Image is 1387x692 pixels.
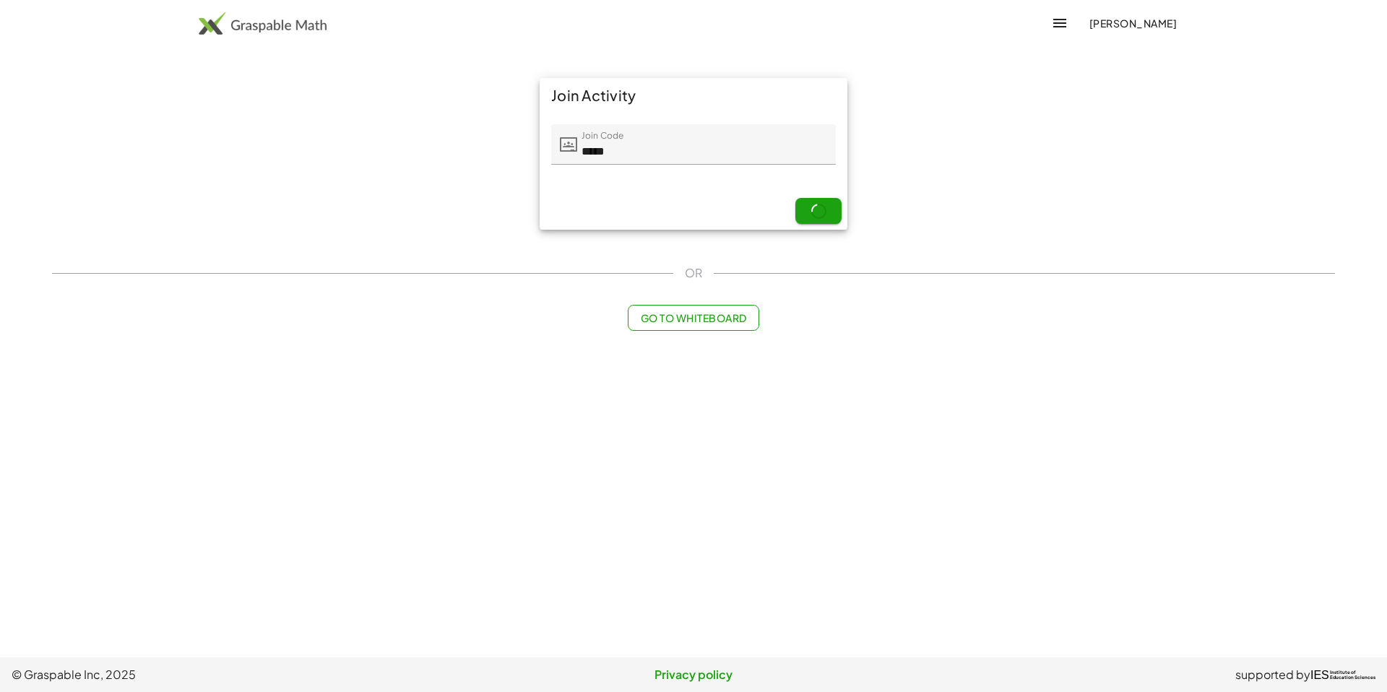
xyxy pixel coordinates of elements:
span: Institute of Education Sciences [1330,670,1375,680]
span: © Graspable Inc, 2025 [12,666,466,683]
span: supported by [1235,666,1310,683]
span: Go to Whiteboard [640,311,746,324]
button: [PERSON_NAME] [1077,10,1188,36]
span: IES [1310,668,1329,682]
div: Join Activity [540,78,847,113]
a: Privacy policy [466,666,920,683]
a: IESInstitute ofEducation Sciences [1310,666,1375,683]
button: Go to Whiteboard [628,305,759,331]
span: [PERSON_NAME] [1089,17,1177,30]
span: OR [685,264,702,282]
